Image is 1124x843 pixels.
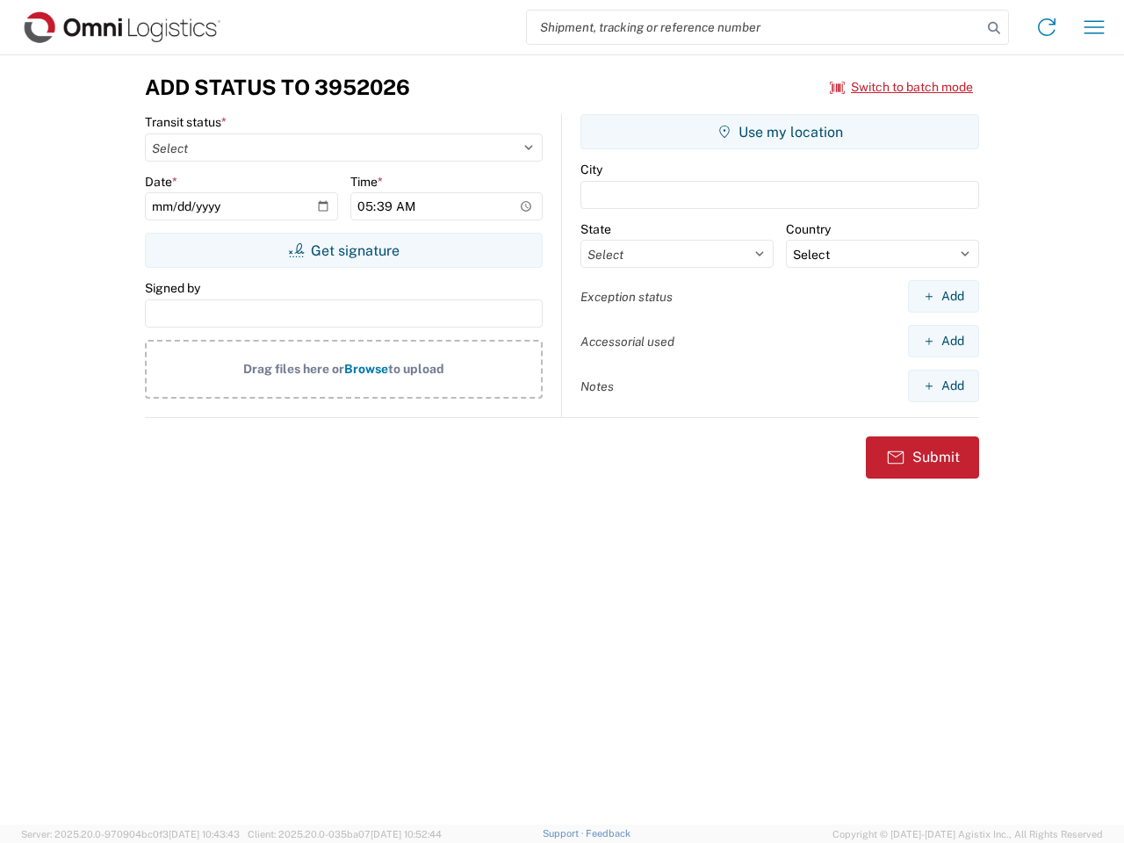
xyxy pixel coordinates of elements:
[145,233,543,268] button: Get signature
[145,114,227,130] label: Transit status
[21,829,240,839] span: Server: 2025.20.0-970904bc0f3
[145,75,410,100] h3: Add Status to 3952026
[527,11,982,44] input: Shipment, tracking or reference number
[350,174,383,190] label: Time
[586,828,630,839] a: Feedback
[371,829,442,839] span: [DATE] 10:52:44
[243,362,344,376] span: Drag files here or
[543,828,587,839] a: Support
[580,289,673,305] label: Exception status
[908,325,979,357] button: Add
[169,829,240,839] span: [DATE] 10:43:43
[786,221,831,237] label: Country
[580,162,602,177] label: City
[580,114,979,149] button: Use my location
[908,280,979,313] button: Add
[832,826,1103,842] span: Copyright © [DATE]-[DATE] Agistix Inc., All Rights Reserved
[908,370,979,402] button: Add
[344,362,388,376] span: Browse
[388,362,444,376] span: to upload
[830,73,973,102] button: Switch to batch mode
[145,174,177,190] label: Date
[580,221,611,237] label: State
[248,829,442,839] span: Client: 2025.20.0-035ba07
[580,378,614,394] label: Notes
[866,436,979,479] button: Submit
[145,280,200,296] label: Signed by
[580,334,674,349] label: Accessorial used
